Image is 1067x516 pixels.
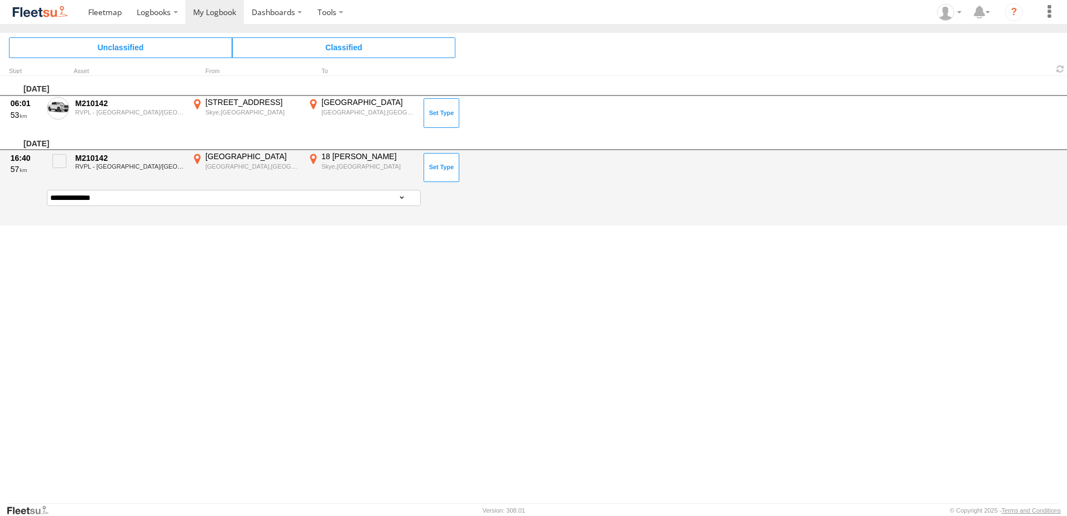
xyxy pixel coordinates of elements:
span: Click to view Unclassified Trips [9,37,232,58]
div: 06:01 [11,98,41,108]
div: [GEOGRAPHIC_DATA] [321,97,416,107]
div: From [190,69,301,74]
div: [GEOGRAPHIC_DATA] [205,151,300,161]
div: [GEOGRAPHIC_DATA],[GEOGRAPHIC_DATA] [205,163,300,170]
div: 53 [11,110,41,120]
div: Skye,[GEOGRAPHIC_DATA] [321,163,416,170]
div: © Copyright 2025 - [950,507,1061,514]
div: [GEOGRAPHIC_DATA],[GEOGRAPHIC_DATA] [321,108,416,116]
div: M210142 [75,98,184,108]
div: [STREET_ADDRESS] [205,97,300,107]
span: Click to view Classified Trips [232,37,455,58]
div: Skye,[GEOGRAPHIC_DATA] [205,108,300,116]
div: 18 [PERSON_NAME] [321,151,416,161]
div: 57 [11,164,41,174]
img: fleetsu-logo-horizontal.svg [11,4,69,20]
div: 16:40 [11,153,41,163]
label: Click to View Event Location [190,97,301,130]
div: Click to Sort [9,69,42,74]
i: ? [1005,3,1023,21]
a: Terms and Conditions [1002,507,1061,514]
div: To [306,69,417,74]
div: Asset [74,69,185,74]
span: Refresh [1054,64,1067,74]
label: Click to View Event Location [190,151,301,184]
div: Anthony Winton [933,4,965,21]
a: Visit our Website [6,505,57,516]
div: RVPL - [GEOGRAPHIC_DATA]/[GEOGRAPHIC_DATA]/[GEOGRAPHIC_DATA] [75,109,184,116]
div: RVPL - [GEOGRAPHIC_DATA]/[GEOGRAPHIC_DATA]/[GEOGRAPHIC_DATA] [75,163,184,170]
label: Click to View Event Location [306,97,417,130]
button: Click to Set [424,153,459,182]
div: M210142 [75,153,184,163]
button: Click to Set [424,98,459,127]
label: Click to View Event Location [306,151,417,184]
div: Version: 308.01 [483,507,525,514]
